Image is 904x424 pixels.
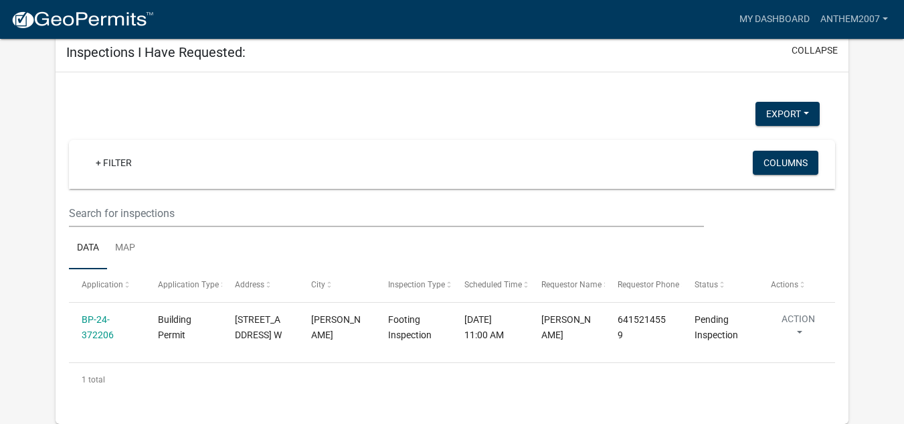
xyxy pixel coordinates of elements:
div: collapse [56,72,849,424]
datatable-header-cell: Inspection Type [375,269,452,301]
button: Action [771,312,826,346]
span: Building Permit [158,314,191,340]
span: Status [695,280,718,289]
datatable-header-cell: Actions [758,269,835,301]
span: Pending Inspection [695,314,738,340]
button: Columns [753,151,818,175]
span: Address [235,280,264,289]
a: My Dashboard [734,7,815,32]
a: + Filter [85,151,143,175]
button: collapse [792,44,838,58]
span: Brett Jennings [541,314,591,340]
div: 1 total [69,363,836,397]
datatable-header-cell: Scheduled Time [452,269,529,301]
a: Data [69,227,107,270]
a: Anthem2007 [815,7,893,32]
datatable-header-cell: Application Type [145,269,222,301]
span: Actions [771,280,798,289]
a: BP-24-372206 [82,314,114,340]
span: 6415214559 [618,314,666,340]
datatable-header-cell: Address [222,269,299,301]
span: Application Type [158,280,219,289]
span: Scheduled Time [464,280,522,289]
span: Requestor Phone [618,280,679,289]
input: Search for inspections [69,200,705,227]
span: NEWTON [311,314,361,340]
span: Requestor Name [541,280,602,289]
datatable-header-cell: Status [682,269,759,301]
a: Map [107,227,143,270]
h5: Inspections I Have Requested: [66,44,246,60]
span: Application [82,280,123,289]
datatable-header-cell: City [298,269,375,301]
span: Footing Inspection [388,314,432,340]
span: 7536 HWY F-36 W [235,314,282,340]
span: City [311,280,325,289]
span: 06/04/2025, 11:00 AM [464,314,504,340]
datatable-header-cell: Requestor Phone [605,269,682,301]
span: Inspection Type [388,280,445,289]
button: Export [755,102,820,126]
datatable-header-cell: Application [69,269,146,301]
datatable-header-cell: Requestor Name [529,269,606,301]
